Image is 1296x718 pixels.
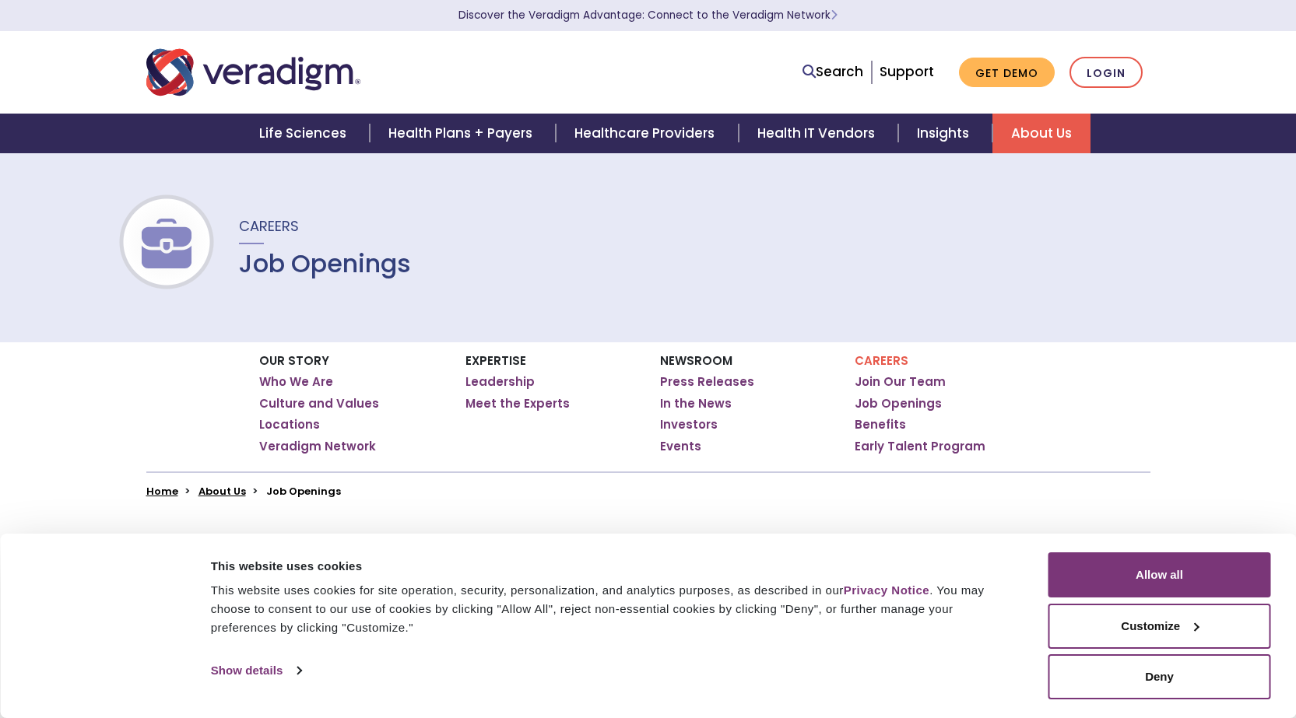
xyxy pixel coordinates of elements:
[844,583,929,597] a: Privacy Notice
[660,374,754,390] a: Press Releases
[880,62,934,81] a: Support
[855,396,942,412] a: Job Openings
[259,374,333,390] a: Who We Are
[239,249,411,278] h1: Job Openings
[1069,57,1143,89] a: Login
[465,374,535,390] a: Leadership
[1048,654,1271,699] button: Deny
[660,417,718,433] a: Investors
[259,396,379,412] a: Culture and Values
[1048,552,1271,597] button: Allow all
[370,114,556,153] a: Health Plans + Payers
[239,216,299,236] span: Careers
[211,557,1013,576] div: This website uses cookies
[198,484,246,499] a: About Us
[739,114,898,153] a: Health IT Vendors
[855,417,906,433] a: Benefits
[146,47,360,98] img: Veradigm logo
[855,439,985,454] a: Early Talent Program
[959,58,1055,88] a: Get Demo
[660,439,701,454] a: Events
[241,114,370,153] a: Life Sciences
[855,374,946,390] a: Join Our Team
[259,417,320,433] a: Locations
[992,114,1091,153] a: About Us
[660,396,732,412] a: In the News
[803,61,863,82] a: Search
[259,439,376,454] a: Veradigm Network
[465,396,570,412] a: Meet the Experts
[556,114,738,153] a: Healthcare Providers
[211,659,301,682] a: Show details
[211,581,1013,637] div: This website uses cookies for site operation, security, personalization, and analytics purposes, ...
[146,484,178,499] a: Home
[1048,604,1271,649] button: Customize
[831,8,838,23] span: Learn More
[898,114,992,153] a: Insights
[458,8,838,23] a: Discover the Veradigm Advantage: Connect to the Veradigm NetworkLearn More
